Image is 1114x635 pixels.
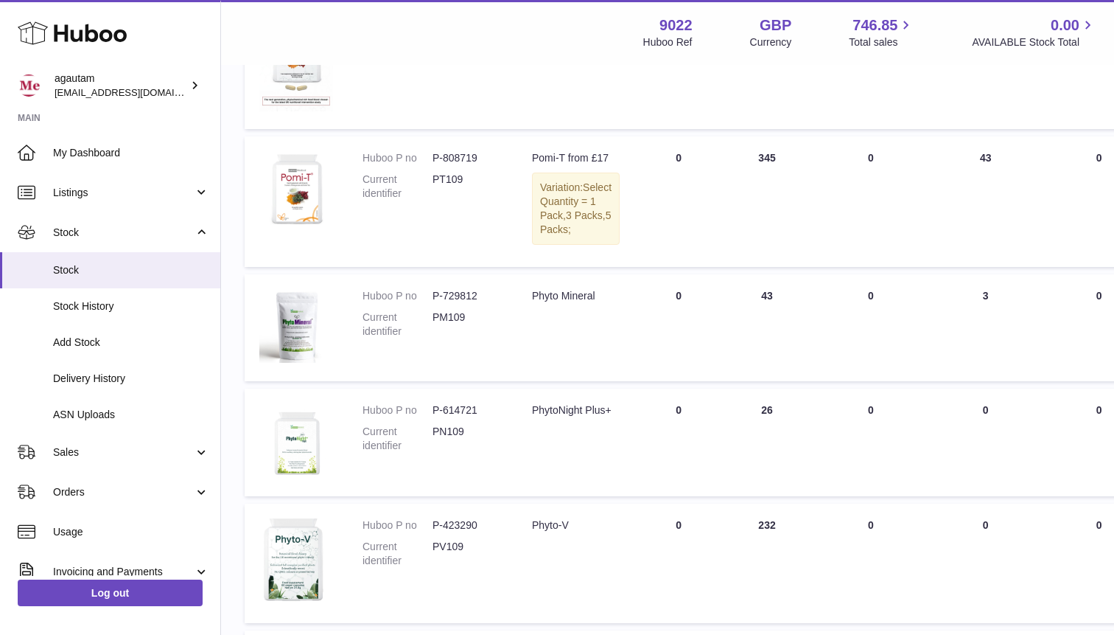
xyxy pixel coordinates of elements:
div: Phyto Mineral [532,289,620,303]
td: 0 [811,504,931,622]
dt: Current identifier [362,310,432,339]
span: Add Stock [53,336,209,350]
span: ASN Uploads [53,408,209,422]
td: 0 [811,274,931,381]
div: Huboo Ref [643,35,693,49]
dd: P-423290 [432,518,502,532]
td: 43 [931,136,1041,266]
dt: Current identifier [362,173,432,201]
td: 0 [811,389,931,496]
dd: PT109 [432,173,502,201]
dd: PV109 [432,540,502,568]
dd: PM109 [432,310,502,339]
td: 0 [931,389,1041,496]
span: Delivery History [53,372,209,386]
td: 0 [811,136,931,266]
div: Phyto-V [532,518,620,532]
dd: P-614721 [432,403,502,417]
dt: Huboo P no [362,289,432,303]
dd: PN109 [432,425,502,453]
img: product image [259,518,333,605]
td: 232 [723,504,811,622]
span: My Dashboard [53,146,209,160]
div: agautam [55,72,187,100]
span: Invoicing and Payments [53,565,194,579]
span: Orders [53,485,194,499]
td: 0 [634,389,723,496]
a: 0.00 AVAILABLE Stock Total [972,15,1096,49]
span: 746.85 [852,15,897,35]
span: Sales [53,445,194,459]
img: product image [259,151,333,225]
td: 0 [634,504,723,622]
td: 3 [931,274,1041,381]
span: Select Quantity = 1 Pack,3 Packs,5 Packs; [540,181,612,235]
td: 0 [634,136,723,266]
dt: Current identifier [362,425,432,453]
img: product image [259,403,333,479]
div: Pomi-T from £17 [532,151,620,165]
span: Stock [53,263,209,277]
dd: P-808719 [432,151,502,165]
img: product image [259,289,333,363]
span: 0 [1096,152,1102,164]
span: Usage [53,525,209,539]
dt: Huboo P no [362,518,432,532]
td: 0 [634,274,723,381]
span: Stock History [53,299,209,313]
span: 0 [1096,404,1102,416]
dt: Current identifier [362,540,432,568]
strong: 9022 [659,15,693,35]
td: 345 [723,136,811,266]
dt: Huboo P no [362,151,432,165]
span: Listings [53,186,194,200]
div: PhytoNight Plus+ [532,403,620,417]
div: Variation: [532,173,620,245]
dd: P-729812 [432,289,502,303]
td: 43 [723,274,811,381]
span: Total sales [849,35,914,49]
span: 0.00 [1051,15,1079,35]
div: Currency [750,35,792,49]
strong: GBP [760,15,791,35]
span: [EMAIL_ADDRESS][DOMAIN_NAME] [55,86,217,98]
span: Stock [53,226,194,240]
td: 26 [723,389,811,496]
a: 746.85 Total sales [849,15,914,49]
a: Log out [18,580,203,606]
span: AVAILABLE Stock Total [972,35,1096,49]
img: info@naturemedical.co.uk [18,74,40,97]
span: 0 [1096,290,1102,302]
dt: Huboo P no [362,403,432,417]
td: 0 [931,504,1041,622]
span: 0 [1096,519,1102,531]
